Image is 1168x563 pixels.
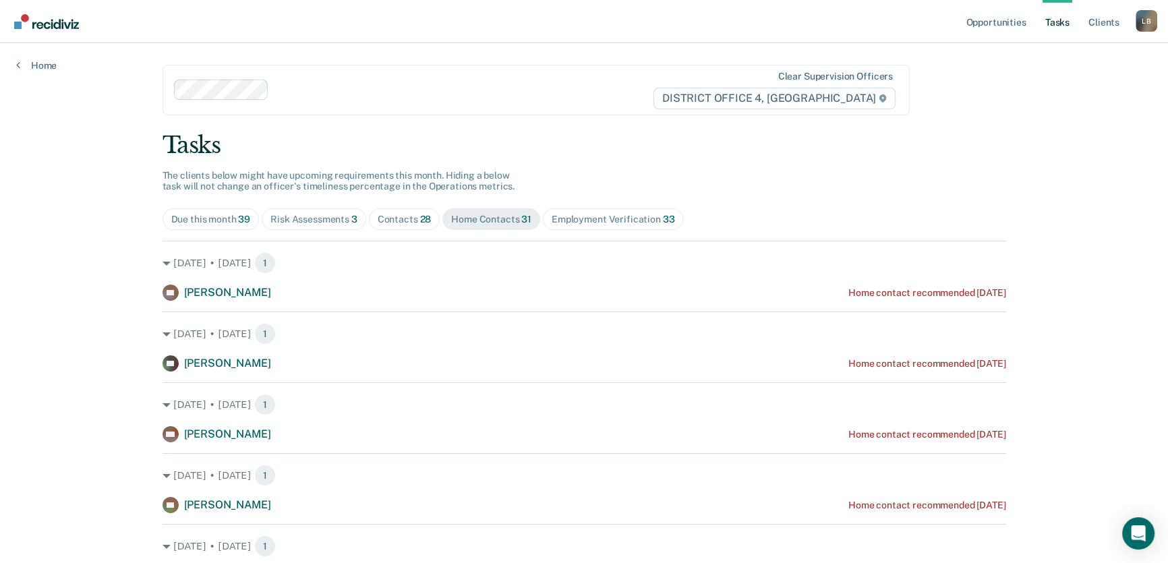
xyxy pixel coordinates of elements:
[184,427,271,440] span: [PERSON_NAME]
[184,286,271,299] span: [PERSON_NAME]
[1136,10,1157,32] div: L B
[254,535,276,557] span: 1
[163,465,1006,486] div: [DATE] • [DATE] 1
[163,252,1006,274] div: [DATE] • [DATE] 1
[238,214,250,225] span: 39
[848,287,1006,299] div: Home contact recommended [DATE]
[778,71,893,82] div: Clear supervision officers
[1136,10,1157,32] button: Profile dropdown button
[16,59,57,71] a: Home
[653,88,896,109] span: DISTRICT OFFICE 4, [GEOGRAPHIC_DATA]
[184,498,271,511] span: [PERSON_NAME]
[451,214,531,225] div: Home Contacts
[552,214,674,225] div: Employment Verification
[254,323,276,345] span: 1
[254,252,276,274] span: 1
[163,131,1006,159] div: Tasks
[351,214,357,225] span: 3
[254,465,276,486] span: 1
[171,214,251,225] div: Due this month
[163,323,1006,345] div: [DATE] • [DATE] 1
[163,394,1006,415] div: [DATE] • [DATE] 1
[14,14,79,29] img: Recidiviz
[848,429,1006,440] div: Home contact recommended [DATE]
[663,214,675,225] span: 33
[848,358,1006,369] div: Home contact recommended [DATE]
[1122,517,1155,550] div: Open Intercom Messenger
[163,170,515,192] span: The clients below might have upcoming requirements this month. Hiding a below task will not chang...
[254,394,276,415] span: 1
[521,214,531,225] span: 31
[184,357,271,369] span: [PERSON_NAME]
[848,500,1006,511] div: Home contact recommended [DATE]
[419,214,431,225] span: 28
[270,214,357,225] div: Risk Assessments
[378,214,432,225] div: Contacts
[163,535,1006,557] div: [DATE] • [DATE] 1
